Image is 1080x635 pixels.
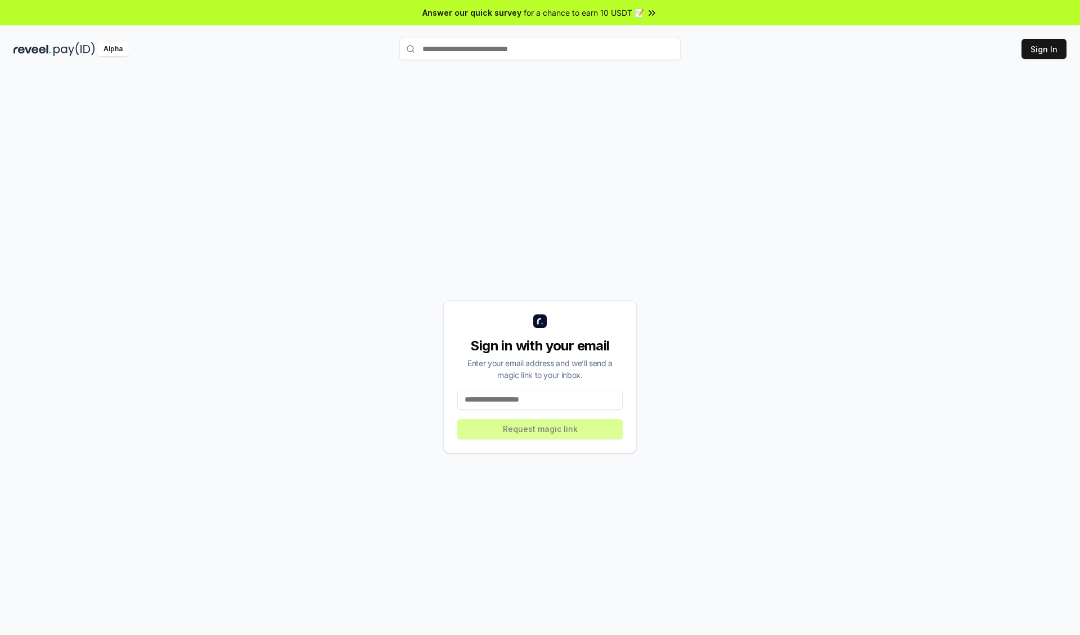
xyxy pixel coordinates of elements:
button: Sign In [1021,39,1066,59]
div: Sign in with your email [457,337,623,355]
img: reveel_dark [13,42,51,56]
img: logo_small [533,314,547,328]
span: Answer our quick survey [422,7,521,19]
img: pay_id [53,42,95,56]
div: Alpha [97,42,129,56]
div: Enter your email address and we’ll send a magic link to your inbox. [457,357,623,381]
span: for a chance to earn 10 USDT 📝 [524,7,644,19]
